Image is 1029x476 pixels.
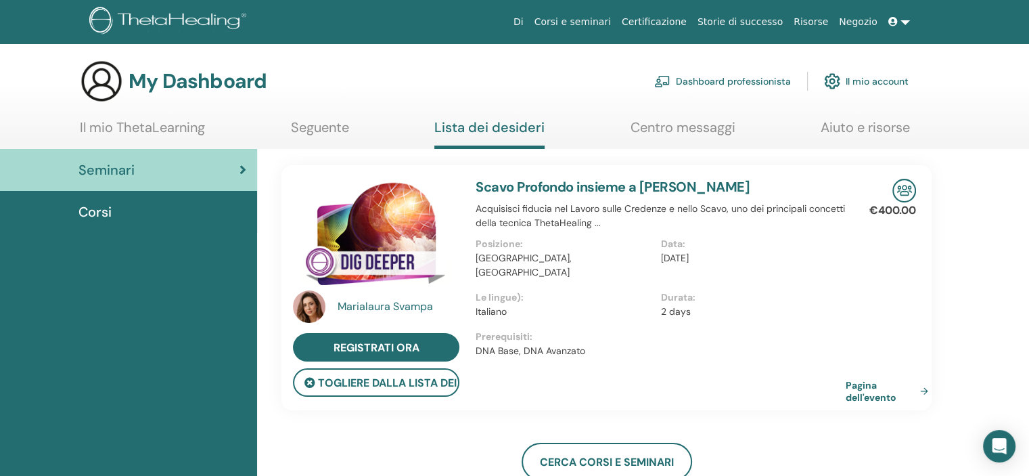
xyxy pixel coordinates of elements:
[661,237,838,251] p: Data :
[476,330,846,344] p: Prerequisiti :
[80,119,205,146] a: Il mio ThetaLearning
[661,251,838,265] p: [DATE]
[616,9,692,35] a: Certificazione
[293,368,459,397] button: Togliere dalla lista dei desideri
[476,305,652,319] p: Italiano
[788,9,833,35] a: Risorse
[846,379,934,404] a: Pagina dell'evento
[654,66,791,96] a: Dashboard professionista
[434,119,545,149] a: Lista dei desideri
[476,251,652,280] p: [GEOGRAPHIC_DATA], [GEOGRAPHIC_DATA]
[692,9,788,35] a: Storie di successo
[824,70,840,93] img: cog.svg
[293,290,325,323] img: default.jpg
[291,119,349,146] a: Seguente
[508,9,529,35] a: Di
[476,237,652,251] p: Posizione :
[824,66,909,96] a: Il mio account
[89,7,251,37] img: logo.png
[892,179,916,202] img: In-Person Seminar
[476,290,652,305] p: Le lingue) :
[293,333,459,362] a: Registrati ora
[654,75,670,87] img: chalkboard-teacher.svg
[833,9,882,35] a: Negozio
[631,119,735,146] a: Centro messaggi
[476,344,846,358] p: DNA Base, DNA Avanzato
[869,202,916,219] p: €400.00
[821,119,910,146] a: Aiuto e risorse
[476,178,750,196] a: Scavo Profondo insieme a [PERSON_NAME]
[78,202,112,222] span: Corsi
[293,179,459,295] img: Scavo Profondo
[80,60,123,103] img: generic-user-icon.jpg
[334,341,419,355] span: Registrati ora
[661,290,838,305] p: Durata :
[529,9,616,35] a: Corsi e seminari
[78,160,135,180] span: Seminari
[129,69,267,93] h3: My Dashboard
[661,305,838,319] p: 2 days
[338,299,463,315] a: Marialaura Svampa
[983,430,1015,462] div: Open Intercom Messenger
[476,202,846,230] p: Acquisisci fiducia nel Lavoro sulle Credenze e nello Scavo, uno dei principali concetti della tec...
